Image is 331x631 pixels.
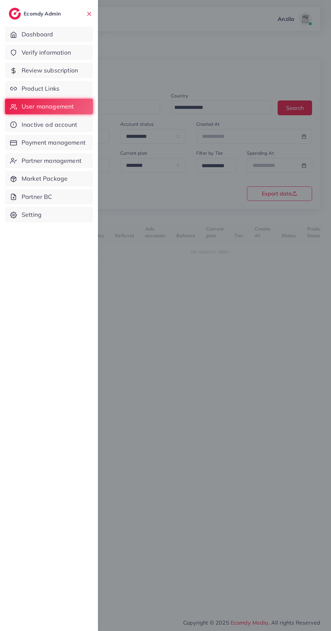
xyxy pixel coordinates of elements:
[5,117,93,132] a: Inactive ad account
[9,8,62,20] a: logoEcomdy Admin
[5,27,93,42] a: Dashboard
[22,102,74,111] span: User management
[22,210,42,219] span: Setting
[5,45,93,60] a: Verify information
[22,174,68,183] span: Market Package
[5,207,93,222] a: Setting
[5,171,93,186] a: Market Package
[5,189,93,205] a: Partner BC
[5,81,93,96] a: Product Links
[22,192,52,201] span: Partner BC
[22,30,53,39] span: Dashboard
[5,63,93,78] a: Review subscription
[22,120,77,129] span: Inactive ad account
[5,135,93,150] a: Payment management
[22,66,78,75] span: Review subscription
[9,8,21,20] img: logo
[22,138,85,147] span: Payment management
[22,48,71,57] span: Verify information
[22,84,59,93] span: Product Links
[22,156,81,165] span: Partner management
[5,153,93,169] a: Partner management
[5,99,93,114] a: User management
[24,10,62,17] h2: Ecomdy Admin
